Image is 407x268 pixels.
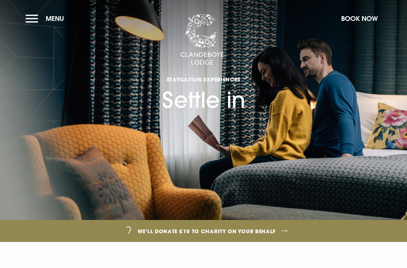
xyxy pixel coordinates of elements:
[337,11,381,26] button: Book Now
[180,14,224,66] img: Clandeboye Lodge
[46,14,64,23] span: Menu
[26,11,68,26] button: Menu
[162,76,245,83] span: Staycation Experiences
[162,43,245,113] h1: Settle in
